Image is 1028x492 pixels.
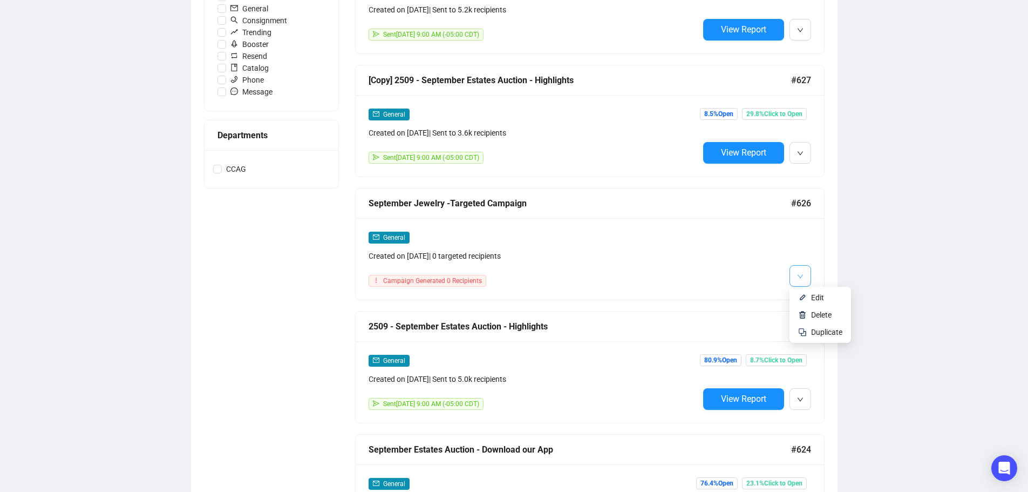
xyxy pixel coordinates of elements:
[226,38,273,50] span: Booster
[355,311,825,423] a: 2509 - September Estates Auction - Highlights#625mailGeneralCreated on [DATE]| Sent to 5.0k recip...
[746,354,807,366] span: 8.7% Click to Open
[797,273,804,280] span: down
[373,400,379,407] span: send
[355,188,825,300] a: September Jewelry -Targeted Campaign#626mailGeneralCreated on [DATE]| 0 targeted recipientsexclam...
[703,19,784,41] button: View Report
[369,197,791,210] div: September Jewelry -Targeted Campaign
[811,311,832,319] span: Delete
[383,277,482,285] span: Campaign Generated 0 Recipients
[226,74,268,86] span: Phone
[791,197,811,210] span: #626
[217,129,325,142] div: Departments
[369,443,791,456] div: September Estates Auction - Download our App
[721,394,766,404] span: View Report
[811,293,824,302] span: Edit
[373,357,379,363] span: mail
[383,154,479,161] span: Sent [DATE] 9:00 AM (-05:00 CDT)
[798,328,807,336] img: svg+xml;base64,PHN2ZyB4bWxucz0iaHR0cDovL3d3dy53My5vcmcvMjAwMC9zdmciIHdpZHRoPSIyNCIgaGVpZ2h0PSIyNC...
[222,163,250,175] span: CCAG
[383,357,405,365] span: General
[383,31,479,38] span: Sent [DATE] 9:00 AM (-05:00 CDT)
[230,87,238,95] span: message
[230,16,238,24] span: search
[373,31,379,37] span: send
[383,111,405,118] span: General
[700,108,738,120] span: 8.5% Open
[355,65,825,177] a: [Copy] 2509 - September Estates Auction - Highlights#627mailGeneralCreated on [DATE]| Sent to 3.6...
[226,86,277,98] span: Message
[369,4,699,16] div: Created on [DATE] | Sent to 5.2k recipients
[791,73,811,87] span: #627
[226,62,273,74] span: Catalog
[369,373,699,385] div: Created on [DATE] | Sent to 5.0k recipients
[226,26,276,38] span: Trending
[369,127,699,139] div: Created on [DATE] | Sent to 3.6k recipients
[369,250,699,262] div: Created on [DATE] | 0 targeted recipients
[742,108,807,120] span: 29.8% Click to Open
[811,328,842,336] span: Duplicate
[700,354,741,366] span: 80.9% Open
[373,480,379,487] span: mail
[721,147,766,158] span: View Report
[798,293,807,302] img: svg+xml;base64,PHN2ZyB4bWxucz0iaHR0cDovL3d3dy53My5vcmcvMjAwMC9zdmciIHhtbG5zOnhsaW5rPSJodHRwOi8vd3...
[696,477,738,489] span: 76.4% Open
[369,73,791,87] div: [Copy] 2509 - September Estates Auction - Highlights
[797,150,804,157] span: down
[791,443,811,456] span: #624
[230,52,238,59] span: retweet
[373,277,379,284] span: exclamation
[230,64,238,71] span: book
[230,4,238,12] span: mail
[703,142,784,164] button: View Report
[383,234,405,241] span: General
[373,234,379,240] span: mail
[703,388,784,410] button: View Report
[226,50,271,62] span: Resend
[797,396,804,403] span: down
[721,24,766,35] span: View Report
[226,15,291,26] span: Consignment
[742,477,807,489] span: 23.1% Click to Open
[383,400,479,408] span: Sent [DATE] 9:00 AM (-05:00 CDT)
[230,28,238,36] span: rise
[798,311,807,319] img: svg+xml;base64,PHN2ZyB4bWxucz0iaHR0cDovL3d3dy53My5vcmcvMjAwMC9zdmciIHhtbG5zOnhsaW5rPSJodHRwOi8vd3...
[230,40,238,48] span: rocket
[373,154,379,160] span: send
[230,76,238,83] span: phone
[373,111,379,117] span: mail
[369,320,791,333] div: 2509 - September Estates Auction - Highlights
[226,3,273,15] span: General
[383,480,405,488] span: General
[991,455,1017,481] div: Open Intercom Messenger
[797,27,804,33] span: down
